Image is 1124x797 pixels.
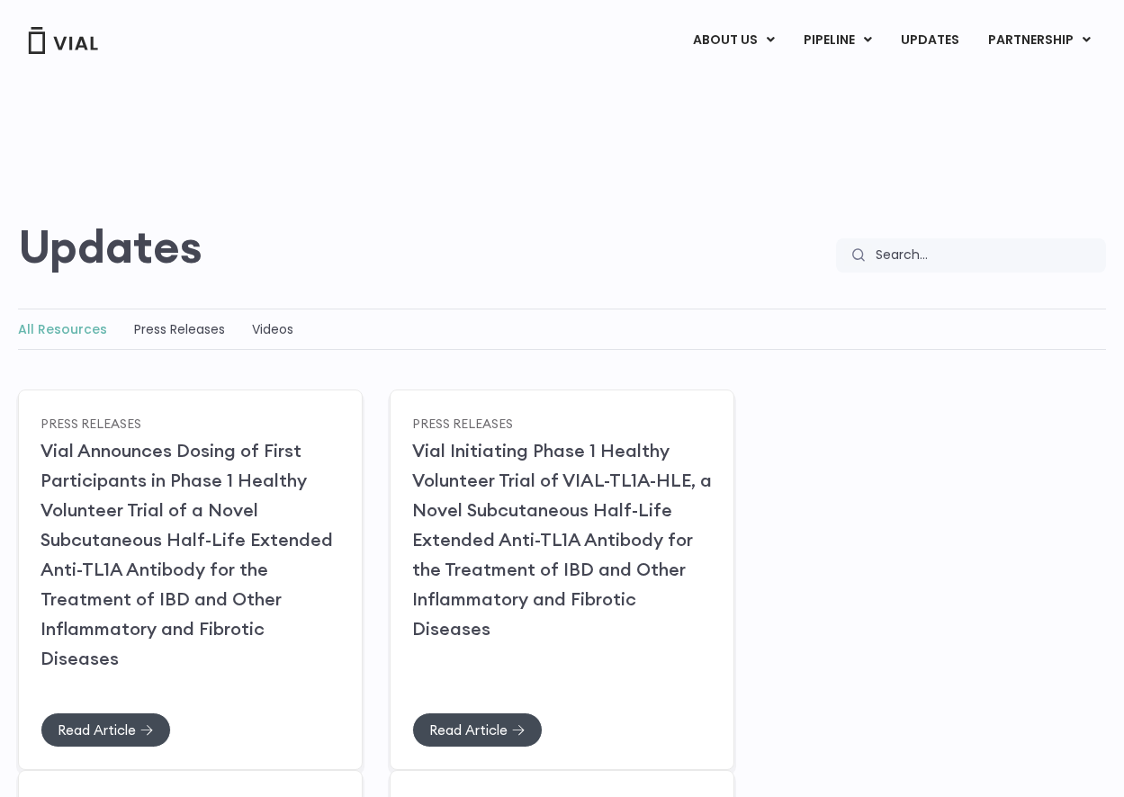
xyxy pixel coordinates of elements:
[429,723,508,737] span: Read Article
[40,439,333,669] a: Vial Announces Dosing of First Participants in Phase 1 Healthy Volunteer Trial of a Novel Subcuta...
[412,415,513,431] a: Press Releases
[886,25,973,56] a: UPDATES
[18,320,107,338] a: All Resources
[134,320,225,338] a: Press Releases
[412,712,543,748] a: Read Article
[679,25,788,56] a: ABOUT USMenu Toggle
[252,320,293,338] a: Videos
[58,723,136,737] span: Read Article
[789,25,886,56] a: PIPELINEMenu Toggle
[40,712,171,748] a: Read Article
[864,238,1106,273] input: Search...
[974,25,1105,56] a: PARTNERSHIPMenu Toggle
[18,220,202,273] h2: Updates
[412,439,712,640] a: Vial Initiating Phase 1 Healthy Volunteer Trial of VIAL-TL1A-HLE, a Novel Subcutaneous Half-Life ...
[40,415,141,431] a: Press Releases
[27,27,99,54] img: Vial Logo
